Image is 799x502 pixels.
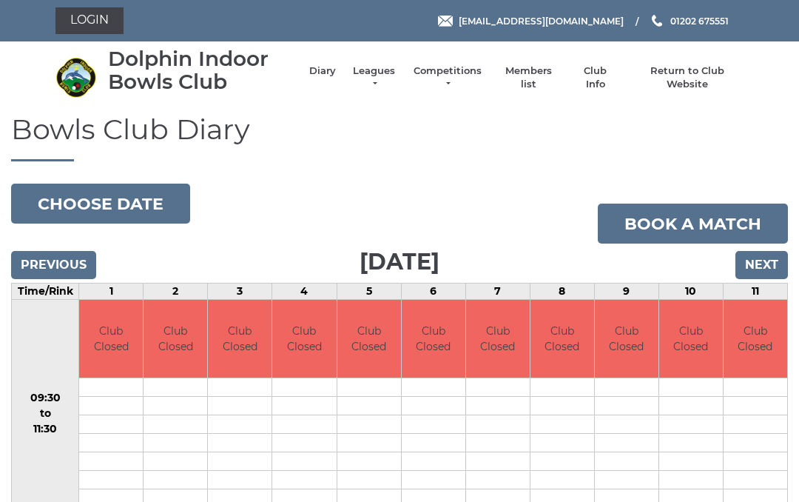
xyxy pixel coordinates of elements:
[208,300,272,378] td: Club Closed
[55,7,124,34] a: Login
[652,15,662,27] img: Phone us
[658,284,723,300] td: 10
[459,15,624,26] span: [EMAIL_ADDRESS][DOMAIN_NAME]
[438,16,453,27] img: Email
[351,64,397,91] a: Leagues
[144,284,208,300] td: 2
[632,64,744,91] a: Return to Club Website
[595,300,658,378] td: Club Closed
[402,300,465,378] td: Club Closed
[272,300,336,378] td: Club Closed
[670,15,729,26] span: 01202 675551
[11,184,190,224] button: Choose date
[11,114,788,162] h1: Bowls Club Diary
[650,14,729,28] a: Phone us 01202 675551
[309,64,336,78] a: Diary
[530,300,594,378] td: Club Closed
[598,204,788,244] a: Book a match
[208,284,272,300] td: 3
[401,284,465,300] td: 6
[659,300,723,378] td: Club Closed
[465,284,530,300] td: 7
[594,284,658,300] td: 9
[466,300,530,378] td: Club Closed
[735,251,788,279] input: Next
[337,284,401,300] td: 5
[412,64,483,91] a: Competitions
[55,57,96,98] img: Dolphin Indoor Bowls Club
[79,300,143,378] td: Club Closed
[11,251,96,279] input: Previous
[12,284,79,300] td: Time/Rink
[337,300,401,378] td: Club Closed
[272,284,337,300] td: 4
[79,284,144,300] td: 1
[574,64,617,91] a: Club Info
[438,14,624,28] a: Email [EMAIL_ADDRESS][DOMAIN_NAME]
[497,64,559,91] a: Members list
[144,300,207,378] td: Club Closed
[723,284,787,300] td: 11
[108,47,294,93] div: Dolphin Indoor Bowls Club
[530,284,594,300] td: 8
[724,300,787,378] td: Club Closed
